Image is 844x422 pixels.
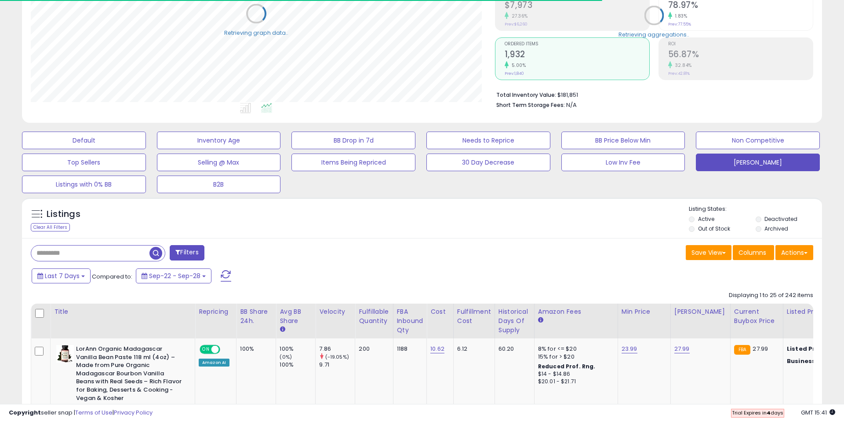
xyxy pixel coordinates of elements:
button: Default [22,132,146,149]
button: Selling @ Max [157,154,281,171]
button: Low Inv Fee [561,154,685,171]
div: seller snap | | [9,409,153,417]
button: [PERSON_NAME] [696,154,820,171]
button: B2B [157,176,281,193]
button: Listings with 0% BB [22,176,146,193]
div: Retrieving aggregations.. [618,30,689,38]
button: Items Being Repriced [291,154,415,171]
button: Non Competitive [696,132,820,149]
div: Retrieving graph data.. [224,29,288,37]
button: Inventory Age [157,132,281,149]
strong: Copyright [9,408,41,417]
button: Top Sellers [22,154,146,171]
button: BB Price Below Min [561,132,685,149]
button: 30 Day Decrease [426,154,550,171]
button: Needs to Reprice [426,132,550,149]
button: BB Drop in 7d [291,132,415,149]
